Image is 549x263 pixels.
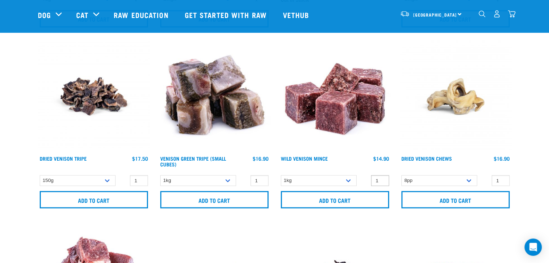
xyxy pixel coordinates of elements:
[493,10,501,18] img: user.png
[401,191,510,208] input: Add to cart
[178,0,276,29] a: Get started with Raw
[400,40,511,152] img: Deer Chews
[40,157,87,160] a: Dried Venison Tripe
[38,9,51,20] a: Dog
[492,175,510,186] input: 1
[413,13,457,16] span: [GEOGRAPHIC_DATA]
[373,156,389,161] div: $14.90
[253,156,269,161] div: $16.90
[279,40,391,152] img: Pile Of Cubed Wild Venison Mince For Pets
[132,156,148,161] div: $17.50
[276,0,318,29] a: Vethub
[401,157,452,160] a: Dried Venison Chews
[160,191,269,208] input: Add to cart
[160,157,226,165] a: Venison Green Tripe (Small Cubes)
[40,191,148,208] input: Add to cart
[250,175,269,186] input: 1
[479,10,485,17] img: home-icon-1@2x.png
[400,10,410,17] img: van-moving.png
[494,156,510,161] div: $16.90
[371,175,389,186] input: 1
[38,40,150,152] img: Dried Vension Tripe 1691
[158,40,270,152] img: 1079 Green Tripe Venison 01
[524,239,542,256] div: Open Intercom Messenger
[281,157,328,160] a: Wild Venison Mince
[76,9,88,20] a: Cat
[508,10,515,18] img: home-icon@2x.png
[130,175,148,186] input: 1
[281,191,389,208] input: Add to cart
[106,0,177,29] a: Raw Education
